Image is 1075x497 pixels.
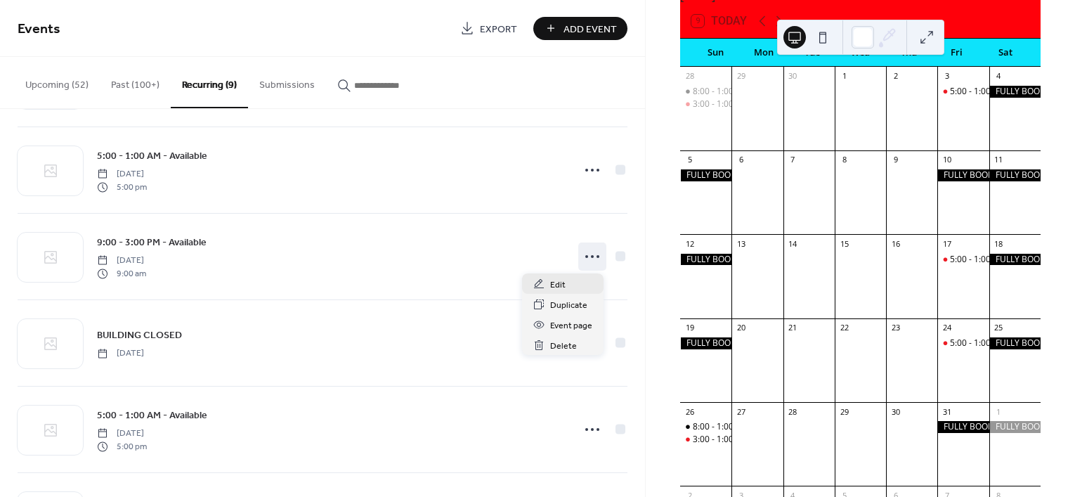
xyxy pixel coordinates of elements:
[981,39,1029,67] div: Sat
[989,169,1041,181] div: FULLY BOOKED
[97,347,144,360] span: [DATE]
[736,71,746,82] div: 29
[680,98,731,110] div: 3:00 - 1:00 AM - Available
[97,254,146,267] span: [DATE]
[684,71,695,82] div: 28
[788,155,798,165] div: 7
[684,155,695,165] div: 5
[890,71,901,82] div: 2
[937,337,989,349] div: 5:00 - 1:00 AM - Available
[839,155,849,165] div: 8
[97,328,182,343] span: BUILDING CLOSED
[14,57,100,107] button: Upcoming (52)
[937,254,989,266] div: 5:00 - 1:00 AM - Available
[736,155,746,165] div: 6
[839,323,849,333] div: 22
[450,17,528,40] a: Export
[684,323,695,333] div: 19
[97,440,147,453] span: 5:00 pm
[788,238,798,249] div: 14
[550,339,577,354] span: Delete
[680,421,731,433] div: 8:00 - 1:00 PM - Unavailable
[950,86,1049,98] div: 5:00 - 1:00 AM - Available
[97,235,207,250] span: 9:00 - 3:00 PM - Available
[937,86,989,98] div: 5:00 - 1:00 AM - Available
[890,155,901,165] div: 9
[100,57,171,107] button: Past (100+)
[550,278,566,292] span: Edit
[684,238,695,249] div: 12
[788,406,798,417] div: 28
[993,323,1004,333] div: 25
[680,434,731,446] div: 3:00 - 1:00 AM - Available
[550,318,592,333] span: Event page
[97,327,182,343] a: BUILDING CLOSED
[993,71,1004,82] div: 4
[680,254,731,266] div: FULLY BOOKED
[693,434,792,446] div: 3:00 - 1:00 AM - Available
[97,408,207,423] span: 5:00 - 1:00 AM - Available
[691,39,740,67] div: Sun
[550,298,587,313] span: Duplicate
[680,337,731,349] div: FULLY BOOKED
[97,407,207,423] a: 5:00 - 1:00 AM - Available
[993,238,1004,249] div: 18
[736,323,746,333] div: 20
[950,337,1049,349] div: 5:00 - 1:00 AM - Available
[693,421,802,433] div: 8:00 - 1:00 PM - Unavailable
[942,323,952,333] div: 24
[97,234,207,250] a: 9:00 - 3:00 PM - Available
[989,421,1041,433] div: FULLY BOOKED
[989,337,1041,349] div: FULLY BOOKED
[171,57,248,108] button: Recurring (9)
[740,39,788,67] div: Mon
[950,254,1049,266] div: 5:00 - 1:00 AM - Available
[680,169,731,181] div: FULLY BOOKED
[937,421,989,433] div: FULLY BOOKED
[942,155,952,165] div: 10
[480,22,517,37] span: Export
[693,86,802,98] div: 8:00 - 1:00 PM - Unavailable
[788,71,798,82] div: 30
[937,169,989,181] div: FULLY BOOKED
[97,427,147,440] span: [DATE]
[989,86,1041,98] div: FULLY BOOKED
[989,254,1041,266] div: FULLY BOOKED
[890,238,901,249] div: 16
[684,406,695,417] div: 26
[993,406,1004,417] div: 1
[736,406,746,417] div: 27
[97,168,147,181] span: [DATE]
[788,323,798,333] div: 21
[942,406,952,417] div: 31
[680,86,731,98] div: 8:00 - 1:00 PM - Unavailable
[693,98,792,110] div: 3:00 - 1:00 AM - Available
[18,15,60,43] span: Events
[993,155,1004,165] div: 11
[933,39,982,67] div: Fri
[942,71,952,82] div: 3
[97,149,207,164] span: 5:00 - 1:00 AM - Available
[248,57,326,107] button: Submissions
[839,406,849,417] div: 29
[563,22,617,37] span: Add Event
[97,267,146,280] span: 9:00 am
[890,406,901,417] div: 30
[736,238,746,249] div: 13
[97,181,147,193] span: 5:00 pm
[890,323,901,333] div: 23
[942,238,952,249] div: 17
[839,238,849,249] div: 15
[97,148,207,164] a: 5:00 - 1:00 AM - Available
[839,71,849,82] div: 1
[533,17,627,40] button: Add Event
